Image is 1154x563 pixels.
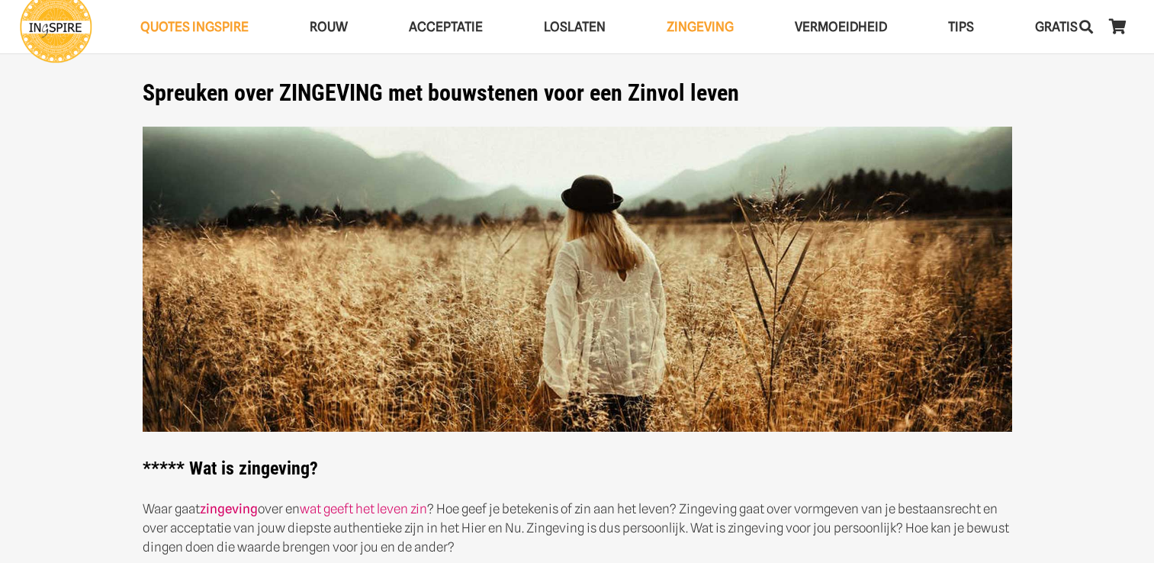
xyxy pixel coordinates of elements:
a: TIPSTIPS Menu [918,8,1005,47]
a: QUOTES INGSPIREQUOTES INGSPIRE Menu [110,8,279,47]
a: VERMOEIDHEIDVERMOEIDHEID Menu [764,8,918,47]
a: ZingevingZingeving Menu [636,8,764,47]
a: GRATISGRATIS Menu [1005,8,1108,47]
h1: Spreuken over ZINGEVING met bouwstenen voor een Zinvol leven [143,79,1012,107]
span: Zingeving [667,19,734,34]
a: zingeving [200,501,258,516]
a: ROUWROUW Menu [279,8,378,47]
a: wat geeft het leven zin [300,501,427,516]
span: VERMOEIDHEID [795,19,887,34]
p: Waar gaat over en ? Hoe geef je betekenis of zin aan het leven? Zingeving gaat over vormgeven van... [143,500,1012,557]
a: LoslatenLoslaten Menu [513,8,636,47]
a: Zoeken [1071,8,1101,46]
span: Acceptatie [409,19,483,34]
strong: * Wat is zingeving? [176,458,318,479]
span: Loslaten [544,19,606,34]
span: QUOTES INGSPIRE [140,19,249,34]
span: TIPS [948,19,974,34]
img: de mooiste ZINGEVING quotes, spreuken, citaten en levenslessen voor een zinvol leven - ingspire [143,127,1012,433]
a: AcceptatieAcceptatie Menu [378,8,513,47]
span: GRATIS [1035,19,1078,34]
span: ROUW [310,19,348,34]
